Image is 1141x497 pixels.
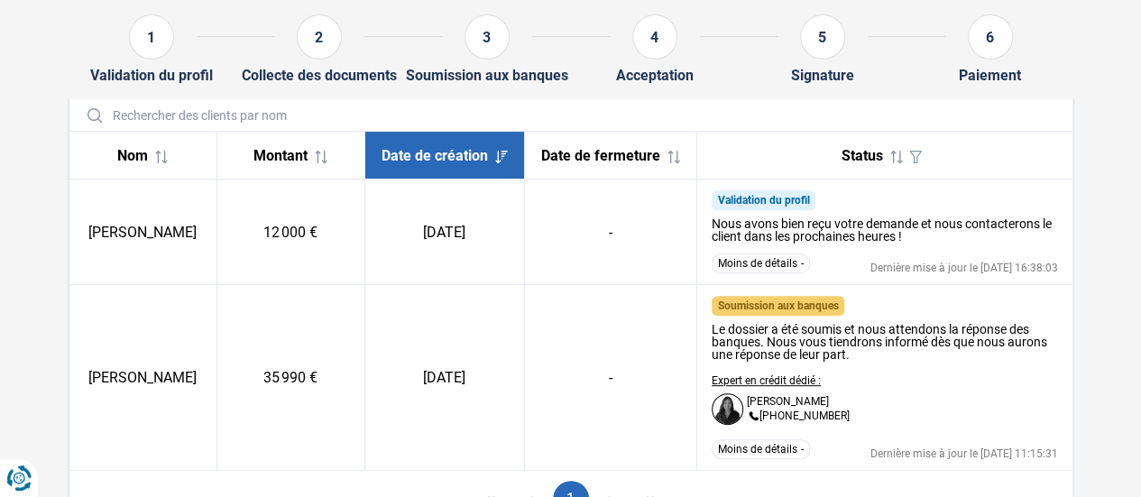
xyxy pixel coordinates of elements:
td: [PERSON_NAME] [69,179,217,285]
div: 3 [465,14,510,60]
img: +3228860076 [747,410,759,423]
p: Expert en crédit dédié : [712,375,850,386]
td: - [524,285,696,471]
span: Status [842,147,883,164]
p: [PHONE_NUMBER] [747,410,850,423]
button: Moins de détails [712,439,810,459]
td: - [524,179,696,285]
span: Date de fermeture [541,147,660,164]
span: Validation du profil [717,194,809,207]
div: 6 [968,14,1013,60]
span: Montant [253,147,308,164]
div: Soumission aux banques [406,67,568,84]
div: Le dossier a été soumis et nous attendons la réponse des banques. Nous vous tiendrons informé dès... [712,323,1058,361]
div: Dernière mise à jour le [DATE] 16:38:03 [870,262,1058,273]
td: [DATE] [364,285,524,471]
div: Collecte des documents [242,67,397,84]
div: 4 [632,14,677,60]
div: Signature [791,67,854,84]
div: Acceptation [616,67,694,84]
div: Dernière mise à jour le [DATE] 11:15:31 [870,448,1058,459]
div: 5 [800,14,845,60]
td: [DATE] [364,179,524,285]
div: Paiement [959,67,1021,84]
span: Nom [117,147,148,164]
div: 2 [297,14,342,60]
td: 35 990 € [216,285,364,471]
div: Validation du profil [90,67,213,84]
div: 1 [129,14,174,60]
span: Soumission aux banques [717,299,838,312]
p: [PERSON_NAME] [747,396,829,407]
span: Date de création [382,147,488,164]
td: [PERSON_NAME] [69,285,217,471]
div: Nous avons bien reçu votre demande et nous contacterons le client dans les prochaines heures ! [712,217,1058,243]
input: Rechercher des clients par nom [77,99,1065,131]
td: 12 000 € [216,179,364,285]
button: Moins de détails [712,253,810,273]
img: Dayana Santamaria [712,393,743,425]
